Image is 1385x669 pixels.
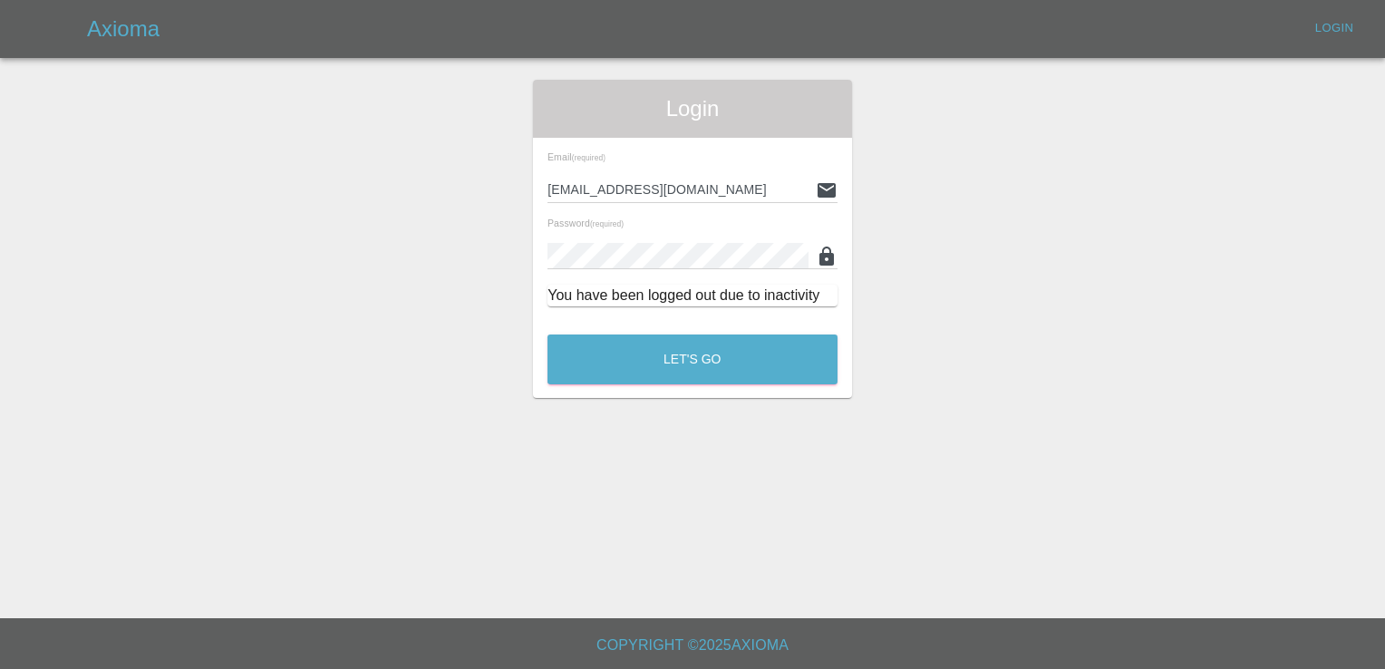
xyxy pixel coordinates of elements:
[547,218,624,228] span: Password
[547,334,838,384] button: Let's Go
[547,94,838,123] span: Login
[572,154,605,162] small: (required)
[87,15,160,44] h5: Axioma
[547,285,838,306] div: You have been logged out due to inactivity
[547,151,605,162] span: Email
[1305,15,1363,43] a: Login
[590,220,624,228] small: (required)
[15,633,1370,658] h6: Copyright © 2025 Axioma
